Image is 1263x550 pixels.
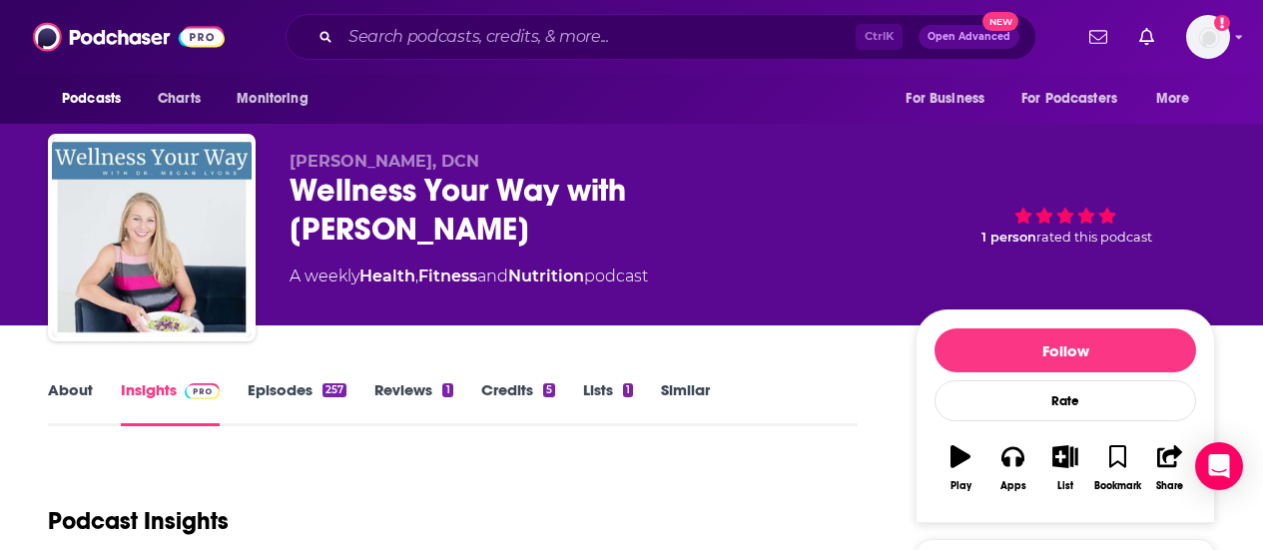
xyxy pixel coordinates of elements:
a: Episodes257 [248,380,346,426]
div: 1 [442,383,452,397]
span: Ctrl K [856,24,903,50]
div: A weekly podcast [290,265,648,288]
img: Podchaser Pro [185,383,220,399]
button: Show profile menu [1186,15,1230,59]
div: Bookmark [1094,480,1141,492]
img: User Profile [1186,15,1230,59]
a: Reviews1 [374,380,452,426]
span: Charts [158,85,201,113]
div: Apps [1000,480,1026,492]
a: About [48,380,93,426]
span: New [982,12,1018,31]
button: open menu [1008,80,1146,118]
h1: Podcast Insights [48,506,229,536]
img: Podchaser - Follow, Share and Rate Podcasts [33,18,225,56]
span: , [415,267,418,285]
div: 257 [322,383,346,397]
a: Health [359,267,415,285]
a: Lists1 [583,380,633,426]
button: open menu [48,80,147,118]
div: Rate [935,380,1196,421]
button: Follow [935,328,1196,372]
span: [PERSON_NAME], DCN [290,152,479,171]
button: Apps [986,432,1038,504]
span: Logged in as Ashley_Beenen [1186,15,1230,59]
a: Credits5 [481,380,555,426]
span: rated this podcast [1036,230,1152,245]
button: Share [1144,432,1196,504]
svg: Add a profile image [1214,15,1230,31]
div: List [1057,480,1073,492]
img: Wellness Your Way with Dr. Megan Lyons [52,138,252,337]
a: Similar [661,380,710,426]
div: Open Intercom Messenger [1195,442,1243,490]
a: Charts [145,80,213,118]
a: Nutrition [508,267,584,285]
button: Bookmark [1091,432,1143,504]
span: Open Advanced [928,32,1010,42]
button: open menu [892,80,1009,118]
a: Show notifications dropdown [1131,20,1162,54]
span: For Podcasters [1021,85,1117,113]
div: 1 [623,383,633,397]
span: 1 person [981,230,1036,245]
span: and [477,267,508,285]
a: Show notifications dropdown [1081,20,1115,54]
button: open menu [1142,80,1215,118]
a: Fitness [418,267,477,285]
span: Monitoring [237,85,308,113]
span: Podcasts [62,85,121,113]
div: Share [1156,480,1183,492]
div: 5 [543,383,555,397]
button: Open AdvancedNew [919,25,1019,49]
a: InsightsPodchaser Pro [121,380,220,426]
span: For Business [906,85,984,113]
input: Search podcasts, credits, & more... [340,21,856,53]
button: List [1039,432,1091,504]
div: 1 personrated this podcast [916,152,1215,275]
button: open menu [223,80,333,118]
span: More [1156,85,1190,113]
div: Play [950,480,971,492]
div: Search podcasts, credits, & more... [286,14,1036,60]
button: Play [935,432,986,504]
